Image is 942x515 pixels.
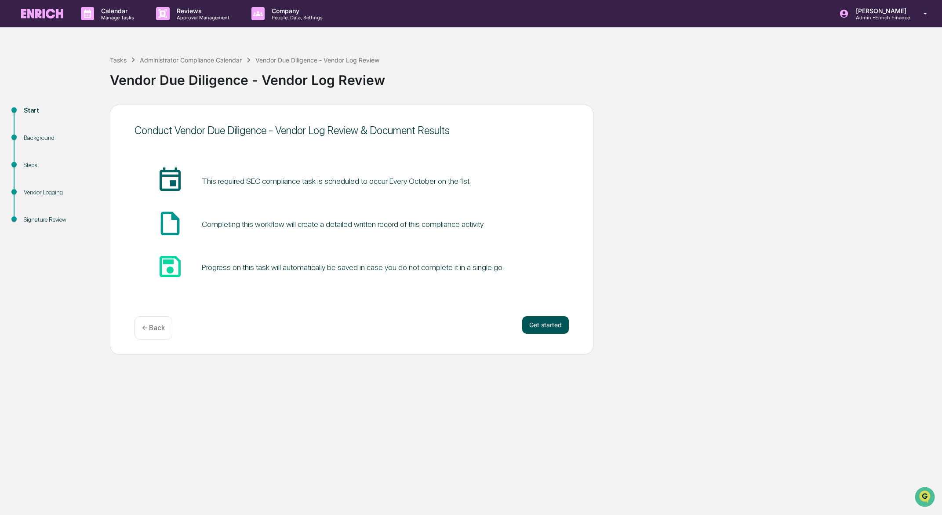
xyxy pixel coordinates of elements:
[5,124,59,140] a: 🔎Data Lookup
[18,111,57,120] span: Preclearance
[140,56,242,64] div: Administrator Compliance Calendar
[156,209,184,237] span: insert_drive_file_icon
[94,7,138,15] p: Calendar
[24,106,96,115] div: Start
[202,175,469,187] pre: This required SEC compliance task is scheduled to occur Every October on the 1st
[849,7,911,15] p: [PERSON_NAME]
[9,67,25,83] img: 1746055101610-c473b297-6a78-478c-a979-82029cc54cd1
[24,161,96,170] div: Steps
[110,56,127,64] div: Tasks
[156,252,184,281] span: save_icon
[64,112,71,119] div: 🗄️
[265,15,327,21] p: People, Data, Settings
[149,70,160,80] button: Start new chat
[30,67,144,76] div: Start new chat
[73,111,109,120] span: Attestations
[87,149,106,156] span: Pylon
[914,486,938,510] iframe: Open customer support
[24,188,96,197] div: Vendor Logging
[170,15,234,21] p: Approval Management
[135,124,569,137] div: Conduct Vendor Due Diligence - Vendor Log Review & Document Results
[156,166,184,194] span: insert_invitation_icon
[202,219,484,229] div: Completing this workflow will create a detailed written record of this compliance activity
[170,7,234,15] p: Reviews
[21,9,63,18] img: logo
[522,316,569,334] button: Get started
[5,107,60,123] a: 🖐️Preclearance
[18,128,55,136] span: Data Lookup
[94,15,138,21] p: Manage Tasks
[202,263,504,272] div: Progress on this task will automatically be saved in case you do not complete it in a single go.
[9,112,16,119] div: 🖐️
[9,18,160,33] p: How can we help?
[30,76,111,83] div: We're available if you need us!
[110,65,938,88] div: Vendor Due Diligence - Vendor Log Review
[60,107,113,123] a: 🗄️Attestations
[62,149,106,156] a: Powered byPylon
[9,128,16,135] div: 🔎
[24,215,96,224] div: Signature Review
[265,7,327,15] p: Company
[255,56,379,64] div: Vendor Due Diligence - Vendor Log Review
[24,133,96,142] div: Background
[142,324,165,332] p: ← Back
[849,15,911,21] p: Admin • Enrich Finance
